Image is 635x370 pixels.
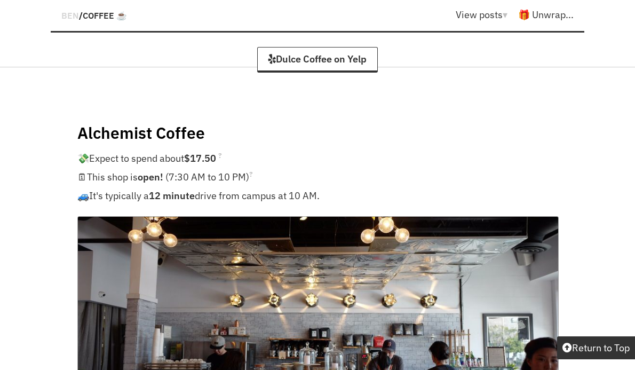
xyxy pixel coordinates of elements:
[77,190,89,202] span: 🚙
[77,186,558,205] p: It's typically a drive from campus at 10 AM.
[456,9,518,21] a: View posts
[149,190,195,202] strong: 12 minute
[77,122,558,143] h4: Alchemist Coffee
[77,171,87,183] span: 🗓
[503,9,507,21] span: ▾
[184,152,216,164] strong: $17.50
[138,171,163,183] strong: open!
[61,5,127,25] div: /
[83,10,127,21] a: Coffee ☕️
[249,169,253,179] sup: ?
[518,9,574,21] a: 🎁 Unwrap...
[557,336,635,359] button: Return to Top
[257,47,378,73] a: Dulce Coffee on Yelp
[77,149,558,168] p: Expect to spend about
[77,152,89,164] span: 💸
[61,10,79,21] a: BEN
[87,171,253,183] span: This shop is (7:30 AM to 10 PM)
[218,151,222,160] sup: ?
